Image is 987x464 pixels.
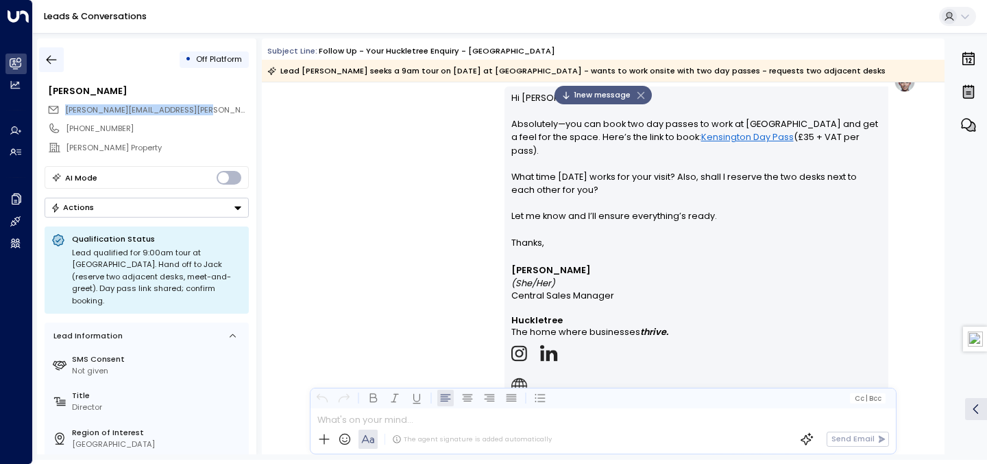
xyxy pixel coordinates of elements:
[855,395,881,402] span: Cc Bcc
[511,236,544,249] span: Thanks,
[72,439,244,450] div: [GEOGRAPHIC_DATA]
[72,390,244,402] label: Title
[314,390,330,406] button: Undo
[267,45,317,56] span: Subject Line:
[65,104,249,116] span: gary.salter@salterproperty.co.uk
[45,198,249,218] button: Actions
[511,314,563,326] strong: Huckletree
[392,434,552,444] div: The agent signature is added automatically
[640,326,668,338] strong: thrive.
[51,202,94,212] div: Actions
[511,290,614,302] span: Central Sales Manager
[511,264,591,276] strong: [PERSON_NAME]
[65,104,325,115] span: [PERSON_NAME][EMAIL_ADDRESS][PERSON_NAME][DOMAIN_NAME]
[511,277,555,289] em: (She/Her)
[72,365,244,377] div: Not given
[850,393,886,404] button: Cc|Bcc
[701,130,794,143] a: Kensington Day Pass
[555,86,652,104] div: 1new message
[72,353,244,365] label: SMS Consent
[48,84,248,97] div: [PERSON_NAME]
[511,326,640,338] span: The home where businesses
[72,247,242,308] div: Lead qualified for 9:00am tour at [GEOGRAPHIC_DATA]. Hand off to Jack (reserve two adjacent desks...
[45,198,249,218] div: Button group with a nested menu
[72,233,242,244] p: Qualification Status
[72,402,244,413] div: Director
[65,171,97,185] div: AI Mode
[511,91,882,236] p: Hi [PERSON_NAME], Absolutely—you can book two day passes to work at [GEOGRAPHIC_DATA] and get a f...
[44,10,147,22] a: Leads & Conversations
[196,54,242,65] span: Off Platform
[561,89,631,101] span: 1 new message
[319,45,555,57] div: Follow up - Your Huckletree Enquiry - [GEOGRAPHIC_DATA]
[72,427,244,439] label: Region of Interest
[267,64,886,78] div: Lead [PERSON_NAME] seeks a 9am tour on [DATE] at [GEOGRAPHIC_DATA] - wants to work onsite with tw...
[66,142,248,154] div: [PERSON_NAME] Property
[49,330,123,342] div: Lead Information
[336,390,352,406] button: Redo
[185,49,191,69] div: •
[866,395,868,402] span: |
[66,123,248,135] div: [PHONE_NUMBER]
